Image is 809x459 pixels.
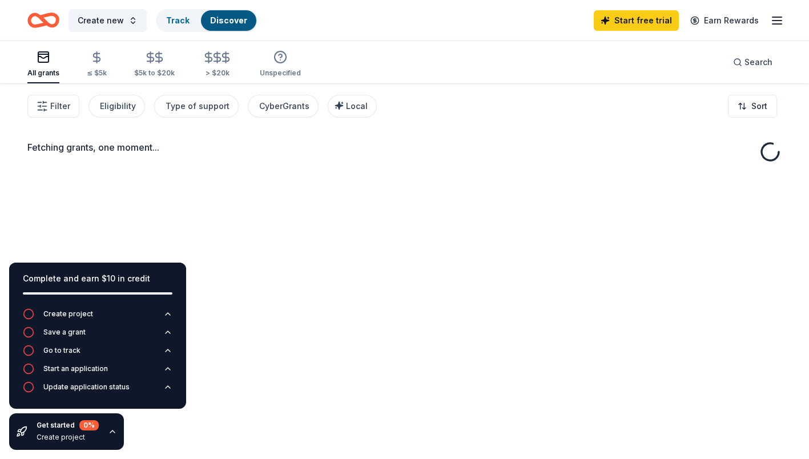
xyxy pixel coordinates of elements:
[78,14,124,27] span: Create new
[23,308,172,327] button: Create project
[69,9,147,32] button: Create new
[202,69,232,78] div: > $20k
[43,346,81,355] div: Go to track
[23,363,172,381] button: Start an application
[27,140,782,154] div: Fetching grants, one moment...
[87,46,107,83] button: ≤ $5k
[37,420,99,430] div: Get started
[43,328,86,337] div: Save a grant
[23,327,172,345] button: Save a grant
[728,95,777,118] button: Sort
[260,46,301,83] button: Unspecified
[248,95,319,118] button: CyberGrants
[37,433,99,442] div: Create project
[724,51,782,74] button: Search
[50,99,70,113] span: Filter
[156,9,257,32] button: TrackDiscover
[751,99,767,113] span: Sort
[23,272,172,285] div: Complete and earn $10 in credit
[23,345,172,363] button: Go to track
[27,7,59,34] a: Home
[79,420,99,430] div: 0 %
[202,46,232,83] button: > $20k
[100,99,136,113] div: Eligibility
[744,55,772,69] span: Search
[88,95,145,118] button: Eligibility
[154,95,239,118] button: Type of support
[594,10,679,31] a: Start free trial
[328,95,377,118] button: Local
[27,46,59,83] button: All grants
[87,69,107,78] div: ≤ $5k
[23,381,172,400] button: Update application status
[27,95,79,118] button: Filter
[43,364,108,373] div: Start an application
[27,69,59,78] div: All grants
[166,15,190,25] a: Track
[683,10,766,31] a: Earn Rewards
[259,99,309,113] div: CyberGrants
[346,101,368,111] span: Local
[134,46,175,83] button: $5k to $20k
[210,15,247,25] a: Discover
[43,309,93,319] div: Create project
[260,69,301,78] div: Unspecified
[43,382,130,392] div: Update application status
[134,69,175,78] div: $5k to $20k
[166,99,230,113] div: Type of support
